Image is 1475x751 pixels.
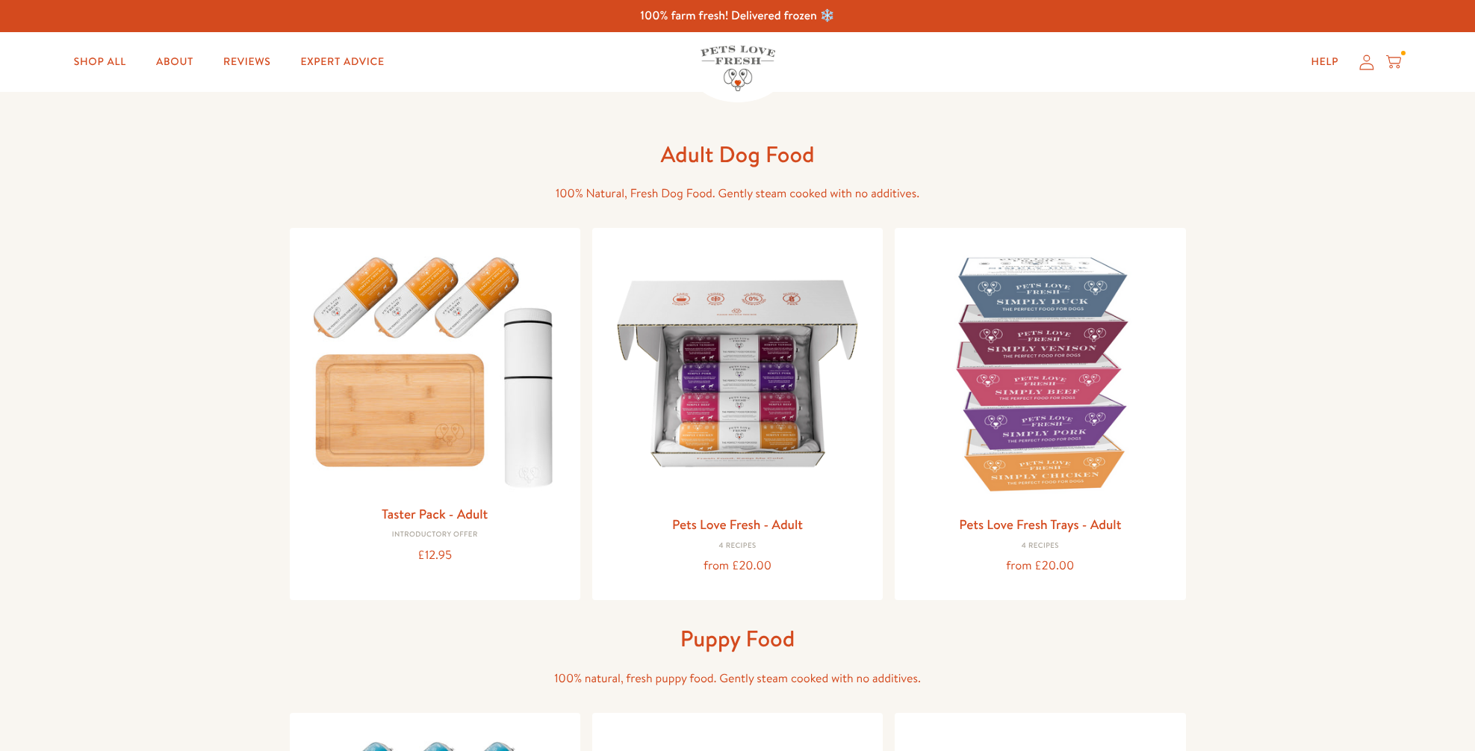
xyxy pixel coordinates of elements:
img: Pets Love Fresh Trays - Adult [907,240,1173,507]
span: 100% Natural, Fresh Dog Food. Gently steam cooked with no additives. [556,185,919,202]
img: Pets Love Fresh [701,46,775,91]
h1: Puppy Food [499,624,977,653]
div: 4 Recipes [907,542,1173,551]
a: Pets Love Fresh Trays - Adult [959,515,1121,534]
a: Help [1299,47,1351,77]
h1: Adult Dog Food [499,140,977,169]
img: Pets Love Fresh - Adult [604,240,871,507]
a: Reviews [211,47,282,77]
div: from £20.00 [907,556,1173,576]
img: Taster Pack - Adult [302,240,568,496]
div: Introductory Offer [302,531,568,540]
a: About [144,47,205,77]
a: Expert Advice [288,47,396,77]
a: Pets Love Fresh - Adult [672,515,803,534]
div: from £20.00 [604,556,871,576]
div: 4 Recipes [604,542,871,551]
a: Taster Pack - Adult [382,504,488,523]
a: Shop All [62,47,138,77]
span: 100% natural, fresh puppy food. Gently steam cooked with no additives. [554,670,921,687]
div: £12.95 [302,546,568,566]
